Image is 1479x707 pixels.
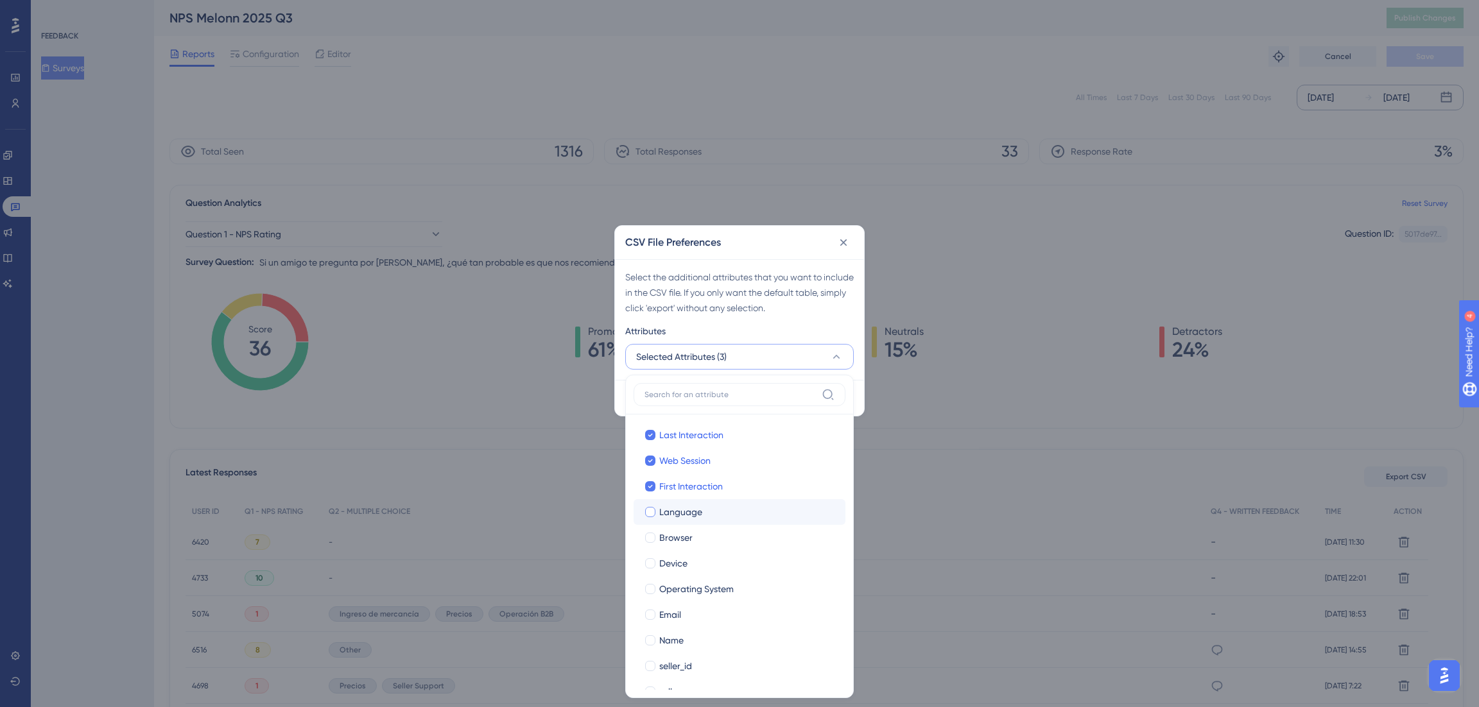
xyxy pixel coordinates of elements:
span: Web Session [659,453,711,468]
span: Attributes [625,323,666,339]
span: Operating System [659,581,734,597]
span: First Interaction [659,479,723,494]
span: seller_name [659,684,708,699]
span: Need Help? [30,3,80,19]
div: 4 [89,6,93,17]
div: Select the additional attributes that you want to include in the CSV file. If you only want the d... [625,269,854,316]
span: Name [659,633,684,648]
h2: CSV File Preferences [625,235,721,250]
span: Selected Attributes (3) [636,349,727,364]
iframe: UserGuiding AI Assistant Launcher [1425,656,1464,695]
span: Language [659,504,702,520]
span: Device [659,556,688,571]
span: Last Interaction [659,427,723,443]
input: Search for an attribute [644,389,817,400]
span: Email [659,607,681,622]
span: Browser [659,530,693,545]
span: seller_id [659,658,692,674]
